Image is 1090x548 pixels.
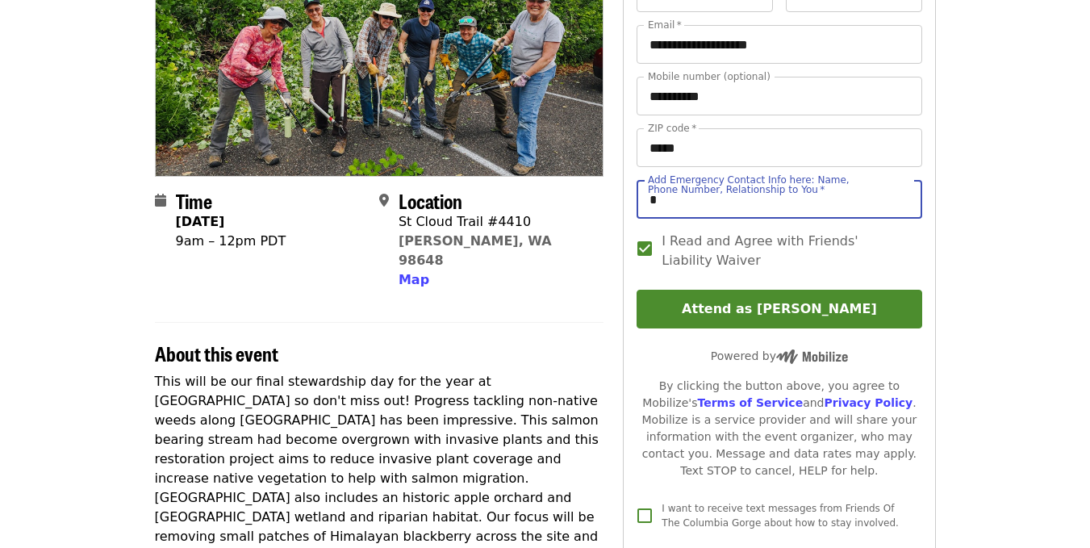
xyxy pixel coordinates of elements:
div: 9am – 12pm PDT [176,232,286,251]
span: Time [176,186,212,215]
label: Add Emergency Contact Info here: Name, Phone Number, Relationship to You [648,175,862,195]
div: By clicking the button above, you agree to Mobilize's and . Mobilize is a service provider and wi... [637,378,921,479]
a: [PERSON_NAME], WA 98648 [399,233,552,268]
span: Location [399,186,462,215]
label: Email [648,20,682,30]
span: Powered by [711,349,848,362]
img: Powered by Mobilize [776,349,848,364]
label: ZIP code [648,123,696,133]
div: St Cloud Trail #4410 [399,212,591,232]
input: Email [637,25,921,64]
button: Map [399,270,429,290]
span: About this event [155,339,278,367]
button: Attend as [PERSON_NAME] [637,290,921,328]
input: ZIP code [637,128,921,167]
span: Map [399,272,429,287]
i: calendar icon [155,193,166,208]
label: Mobile number (optional) [648,72,771,82]
a: Privacy Policy [824,396,913,409]
strong: [DATE] [176,214,225,229]
span: I want to receive text messages from Friends Of The Columbia Gorge about how to stay involved. [662,503,899,529]
i: map-marker-alt icon [379,193,389,208]
span: I Read and Agree with Friends' Liability Waiver [662,232,908,270]
input: Add Emergency Contact Info here: Name, Phone Number, Relationship to You [637,180,921,219]
a: Terms of Service [697,396,803,409]
input: Mobile number (optional) [637,77,921,115]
